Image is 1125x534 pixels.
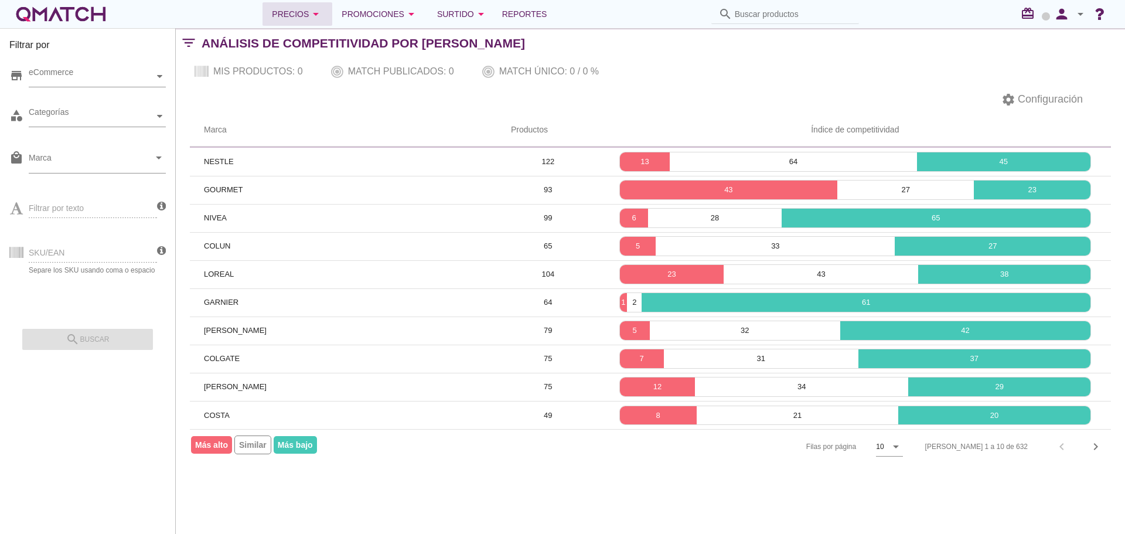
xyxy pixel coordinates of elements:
[9,108,23,123] i: category
[9,38,166,57] h3: Filtrar por
[497,373,599,401] td: 75
[9,69,23,83] i: store
[428,2,497,26] button: Surtido
[309,7,323,21] i: arrow_drop_down
[876,441,884,452] div: 10
[204,270,234,278] span: LOREAL
[1001,93,1015,107] i: settings
[1073,7,1087,21] i: arrow_drop_down
[599,114,1111,147] th: Índice de competitividad: Not sorted.
[664,353,858,365] p: 31
[502,7,547,21] span: Reportes
[917,156,1090,168] p: 45
[204,411,230,420] span: COSTA
[204,185,243,194] span: GOURMET
[204,354,240,363] span: COLGATE
[895,240,1090,252] p: 27
[332,2,428,26] button: Promociones
[497,114,599,147] th: Productos: Not sorted.
[234,436,271,454] span: Similar
[262,2,332,26] button: Precios
[404,7,418,21] i: arrow_drop_down
[648,212,781,224] p: 28
[497,176,599,204] td: 93
[620,184,837,196] p: 43
[620,353,664,365] p: 7
[497,148,599,176] td: 122
[1015,91,1083,107] span: Configuración
[697,410,898,421] p: 21
[889,440,903,454] i: arrow_drop_down
[925,441,1028,452] div: [PERSON_NAME] 1 a 10 de 632
[620,212,649,224] p: 6
[858,353,1090,365] p: 37
[497,345,599,373] td: 75
[974,184,1090,196] p: 23
[620,297,628,308] p: 1
[497,288,599,317] td: 64
[274,436,317,454] span: Más bajo
[202,34,525,53] h2: Análisis de competitividad por [PERSON_NAME]
[204,213,227,222] span: NIVEA
[1050,6,1073,22] i: person
[204,242,231,250] span: COLUN
[620,268,724,280] p: 23
[204,326,267,335] span: [PERSON_NAME]
[735,5,852,23] input: Buscar productos
[497,232,599,260] td: 65
[627,297,642,308] p: 2
[497,317,599,345] td: 79
[474,7,488,21] i: arrow_drop_down
[191,436,232,454] span: Más alto
[650,325,840,336] p: 32
[620,156,670,168] p: 13
[1085,436,1106,457] button: Next page
[840,325,1090,336] p: 42
[497,204,599,232] td: 99
[497,260,599,288] td: 104
[272,7,323,21] div: Precios
[342,7,418,21] div: Promociones
[724,268,918,280] p: 43
[620,240,656,252] p: 5
[908,381,1090,393] p: 29
[992,89,1092,110] button: Configuración
[898,410,1090,421] p: 20
[14,2,108,26] a: white-qmatch-logo
[497,2,552,26] a: Reportes
[204,298,238,307] span: GARNIER
[1021,6,1039,21] i: redeem
[689,430,903,464] div: Filas por página
[656,240,895,252] p: 33
[620,325,650,336] p: 5
[718,7,732,21] i: search
[837,184,974,196] p: 27
[190,114,497,147] th: Marca: Not sorted.
[204,157,234,166] span: NESTLE
[695,381,908,393] p: 34
[1089,440,1103,454] i: chevron_right
[497,401,599,429] td: 49
[152,151,166,165] i: arrow_drop_down
[918,268,1090,280] p: 38
[642,297,1090,308] p: 61
[782,212,1090,224] p: 65
[437,7,488,21] div: Surtido
[9,151,23,165] i: local_mall
[204,382,267,391] span: [PERSON_NAME]
[620,381,696,393] p: 12
[620,410,697,421] p: 8
[670,156,916,168] p: 64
